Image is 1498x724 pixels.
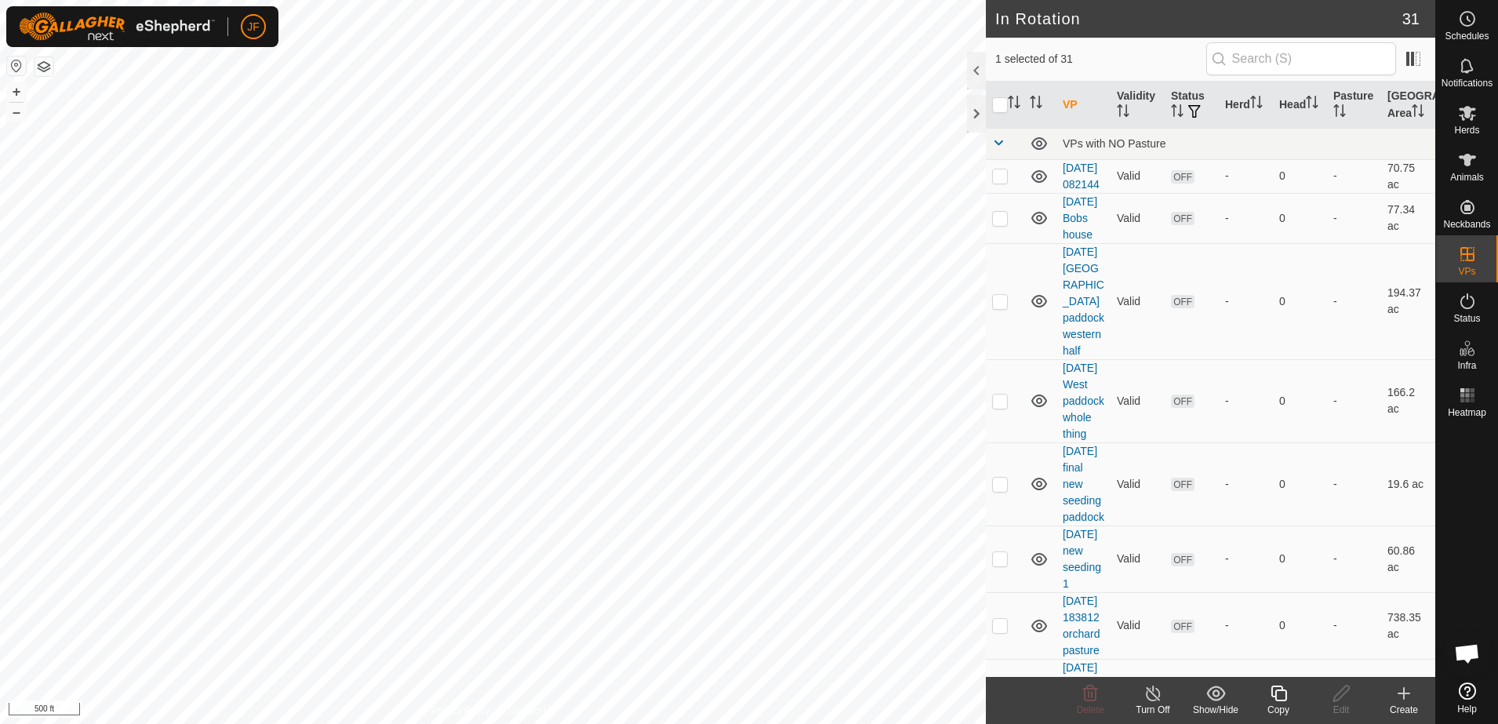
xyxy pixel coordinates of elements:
[995,51,1206,67] span: 1 selected of 31
[1381,442,1435,526] td: 19.6 ac
[1444,630,1491,677] a: Open chat
[1111,159,1165,193] td: Valid
[1077,704,1104,715] span: Delete
[1457,361,1476,370] span: Infra
[1063,445,1104,523] a: [DATE] final new seeding paddock
[1327,442,1381,526] td: -
[1122,703,1184,717] div: Turn Off
[1327,193,1381,243] td: -
[1458,267,1475,276] span: VPs
[1273,243,1327,359] td: 0
[1457,704,1477,714] span: Help
[1442,78,1493,88] span: Notifications
[19,13,215,41] img: Gallagher Logo
[1111,442,1165,526] td: Valid
[1225,168,1267,184] div: -
[1273,359,1327,442] td: 0
[1381,526,1435,592] td: 60.86 ac
[1273,592,1327,659] td: 0
[1453,314,1480,323] span: Status
[1111,193,1165,243] td: Valid
[1165,82,1219,129] th: Status
[1111,359,1165,442] td: Valid
[1171,170,1194,184] span: OFF
[1063,137,1429,150] div: VPs with NO Pasture
[1111,526,1165,592] td: Valid
[1171,395,1194,408] span: OFF
[1063,246,1104,357] a: [DATE] [GEOGRAPHIC_DATA] paddock western half
[1436,676,1498,720] a: Help
[1225,617,1267,634] div: -
[7,56,26,75] button: Reset Map
[431,704,489,718] a: Privacy Policy
[35,57,53,76] button: Map Layers
[1448,408,1486,417] span: Heatmap
[1381,193,1435,243] td: 77.34 ac
[1171,295,1194,308] span: OFF
[1381,359,1435,442] td: 166.2 ac
[247,19,260,35] span: JF
[1327,526,1381,592] td: -
[1184,703,1247,717] div: Show/Hide
[1111,592,1165,659] td: Valid
[1063,362,1104,440] a: [DATE] West paddock whole thing
[1381,82,1435,129] th: [GEOGRAPHIC_DATA] Area
[1111,243,1165,359] td: Valid
[1171,107,1183,119] p-sorticon: Activate to sort
[1225,293,1267,310] div: -
[1273,442,1327,526] td: 0
[1063,195,1097,241] a: [DATE] Bobs house
[1171,478,1194,491] span: OFF
[7,82,26,101] button: +
[1063,162,1100,191] a: [DATE] 082144
[1171,553,1194,566] span: OFF
[1206,42,1396,75] input: Search (S)
[1171,620,1194,633] span: OFF
[1008,98,1020,111] p-sorticon: Activate to sort
[1273,82,1327,129] th: Head
[1381,592,1435,659] td: 738.35 ac
[1373,703,1435,717] div: Create
[508,704,554,718] a: Contact Us
[1327,82,1381,129] th: Pasture
[1443,220,1490,229] span: Neckbands
[1063,528,1101,590] a: [DATE] new seeding 1
[1306,98,1318,111] p-sorticon: Activate to sort
[1273,159,1327,193] td: 0
[1454,126,1479,135] span: Herds
[1327,592,1381,659] td: -
[1250,98,1263,111] p-sorticon: Activate to sort
[1381,159,1435,193] td: 70.75 ac
[1333,107,1346,119] p-sorticon: Activate to sort
[1327,359,1381,442] td: -
[1225,476,1267,493] div: -
[1056,82,1111,129] th: VP
[1063,595,1100,657] a: [DATE] 183812 orchard pasture
[1117,107,1129,119] p-sorticon: Activate to sort
[1402,7,1420,31] span: 31
[1030,98,1042,111] p-sorticon: Activate to sort
[995,9,1402,28] h2: In Rotation
[1171,212,1194,225] span: OFF
[1219,82,1273,129] th: Herd
[1111,82,1165,129] th: Validity
[1247,703,1310,717] div: Copy
[7,103,26,122] button: –
[1381,243,1435,359] td: 194.37 ac
[1225,393,1267,409] div: -
[1225,551,1267,567] div: -
[1327,159,1381,193] td: -
[1273,526,1327,592] td: 0
[1450,173,1484,182] span: Animals
[1412,107,1424,119] p-sorticon: Activate to sort
[1273,193,1327,243] td: 0
[1225,210,1267,227] div: -
[1327,243,1381,359] td: -
[1445,31,1489,41] span: Schedules
[1310,703,1373,717] div: Edit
